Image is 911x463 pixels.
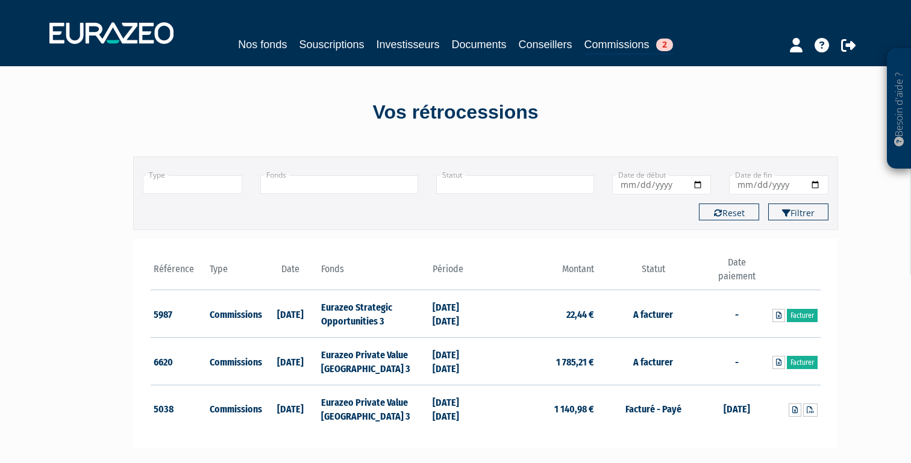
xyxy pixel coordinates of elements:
td: Eurazeo Strategic Opportunities 3 [318,290,430,338]
td: 22,44 € [486,290,597,338]
a: Documents [452,36,507,53]
a: Investisseurs [376,36,439,53]
td: [DATE] [DATE] [430,338,486,385]
td: [DATE] [709,385,765,432]
button: Reset [699,204,759,220]
img: 1732889491-logotype_eurazeo_blanc_rvb.png [49,22,174,44]
td: 5987 [151,290,207,338]
span: 2 [656,39,673,51]
td: [DATE] [262,385,318,432]
th: Période [430,256,486,290]
a: Commissions2 [584,36,673,55]
td: Commissions [207,385,263,432]
td: A facturer [597,338,709,385]
th: Date paiement [709,256,765,290]
th: Fonds [318,256,430,290]
td: [DATE] [262,338,318,385]
td: Eurazeo Private Value [GEOGRAPHIC_DATA] 3 [318,338,430,385]
td: 1 785,21 € [486,338,597,385]
th: Date [262,256,318,290]
td: 5038 [151,385,207,432]
a: Facturer [787,356,818,369]
td: [DATE] [DATE] [430,290,486,338]
a: Nos fonds [238,36,287,53]
div: Vos rétrocessions [112,99,799,126]
td: Commissions [207,290,263,338]
button: Filtrer [768,204,828,220]
td: Commissions [207,338,263,385]
td: Facturé - Payé [597,385,709,432]
th: Montant [486,256,597,290]
a: Facturer [787,309,818,322]
td: 6620 [151,338,207,385]
td: [DATE] [DATE] [430,385,486,432]
th: Statut [597,256,709,290]
p: Besoin d'aide ? [892,55,906,163]
th: Référence [151,256,207,290]
a: Conseillers [519,36,572,53]
a: Souscriptions [299,36,364,53]
th: Type [207,256,263,290]
td: - [709,290,765,338]
td: - [709,338,765,385]
td: A facturer [597,290,709,338]
td: [DATE] [262,290,318,338]
td: Eurazeo Private Value [GEOGRAPHIC_DATA] 3 [318,385,430,432]
td: 1 140,98 € [486,385,597,432]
